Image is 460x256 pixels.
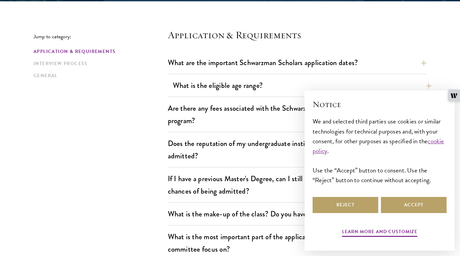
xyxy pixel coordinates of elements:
button: What is the make-up of the class? Do you have specific targets? [168,206,426,221]
a: Interview Process [34,60,164,67]
button: If I have a previous Master's Degree, can I still apply? How might this impact my chances of bein... [168,171,426,199]
button: Accept [381,197,447,213]
button: What is the eligible age range? [173,78,432,93]
a: Application & Requirements [34,48,164,55]
button: Reject [313,197,378,213]
p: Jump to category: [34,34,168,40]
div: We and selected third parties use cookies or similar technologies for technical purposes and, wit... [313,116,447,185]
button: Are there any fees associated with the Schwarzman Scholars application or the program? [168,101,426,128]
a: cookie policy [313,136,444,156]
h2: Notice [313,99,447,110]
h4: Application & Requirements [168,28,426,42]
button: What are the important Schwarzman Scholars application dates? [168,55,426,70]
button: Learn more and customize [342,227,417,238]
a: General [34,72,164,79]
button: Does the reputation of my undergraduate institution affect my chances of being admitted? [168,136,426,163]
